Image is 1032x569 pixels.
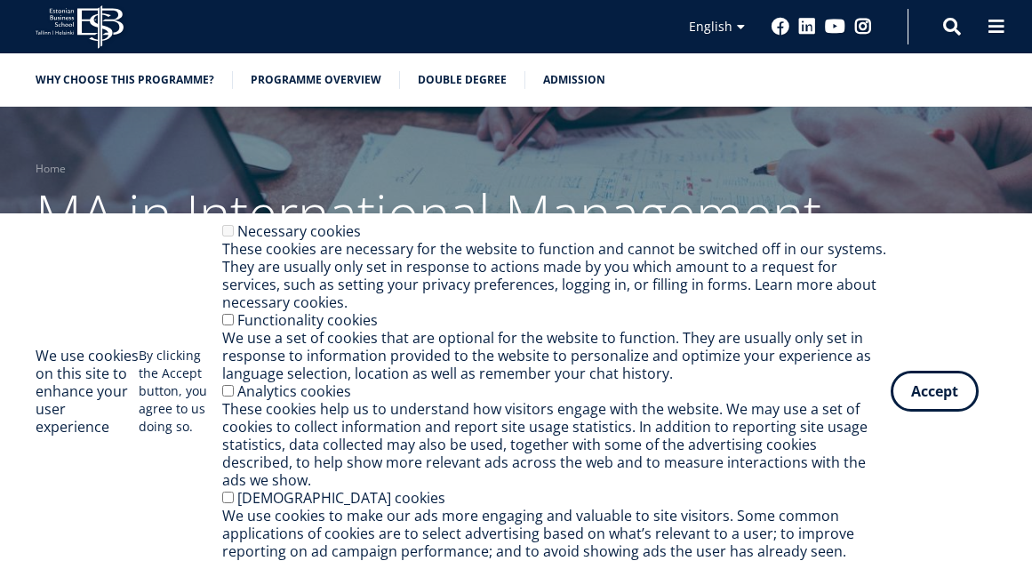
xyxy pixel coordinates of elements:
a: Facebook [772,18,789,36]
a: Admission [543,71,605,89]
a: Instagram [854,18,872,36]
div: We use cookies to make our ads more engaging and valuable to site visitors. Some common applicati... [222,507,891,560]
h2: We use cookies on this site to enhance your user experience [36,347,139,436]
p: By clicking the Accept button, you agree to us doing so. [139,347,222,436]
div: These cookies help us to understand how visitors engage with the website. We may use a set of coo... [222,400,891,489]
label: Analytics cookies [237,381,351,401]
a: Home [36,160,66,178]
a: Double Degree [418,71,507,89]
label: [DEMOGRAPHIC_DATA] cookies [237,488,445,508]
label: Necessary cookies [237,221,361,241]
div: We use a set of cookies that are optional for the website to function. They are usually only set ... [222,329,891,382]
label: Functionality cookies [237,310,378,330]
a: Youtube [825,18,845,36]
span: MA in International Management [36,177,821,250]
a: Why choose this programme? [36,71,214,89]
button: Accept [891,371,979,412]
div: These cookies are necessary for the website to function and cannot be switched off in our systems... [222,240,891,311]
a: Linkedin [798,18,816,36]
a: Programme overview [251,71,381,89]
